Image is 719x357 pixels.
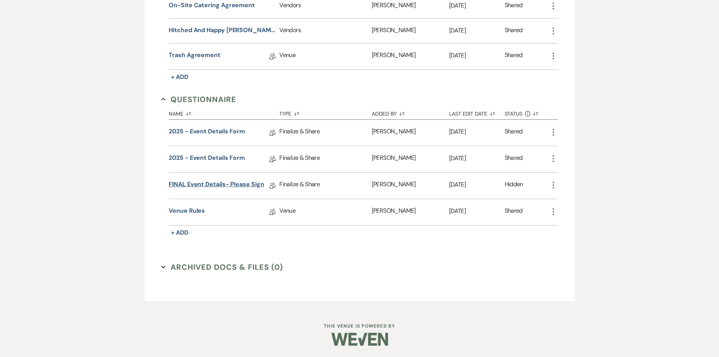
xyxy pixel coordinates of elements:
[279,173,371,199] div: Finalize & Share
[505,105,549,119] button: Status
[372,199,449,225] div: [PERSON_NAME]
[505,51,523,62] div: Shared
[169,51,220,62] a: Trash Agreement
[279,105,371,119] button: Type
[449,1,505,11] p: [DATE]
[331,326,388,352] img: Weven Logo
[449,153,505,163] p: [DATE]
[169,206,205,218] a: Venue Rules
[449,26,505,36] p: [DATE]
[372,120,449,146] div: [PERSON_NAME]
[169,72,191,82] button: + Add
[169,227,191,238] button: + Add
[279,120,371,146] div: Finalize & Share
[279,199,371,225] div: Venue
[169,153,245,165] a: 2025 - Event Details Form
[372,19,449,43] div: [PERSON_NAME]
[279,19,371,43] div: Vendors
[449,206,505,216] p: [DATE]
[169,180,264,192] a: FINAL Event Details- please sign
[171,229,188,236] span: + Add
[372,105,449,119] button: Added By
[279,146,371,172] div: Finalize & Share
[161,94,236,105] button: Questionnaire
[449,180,505,190] p: [DATE]
[505,111,523,116] span: Status
[169,127,245,139] a: 2025 - Event Details Form
[505,1,523,11] div: Shared
[169,1,255,10] button: On-Site Catering Agreement
[161,261,283,273] button: Archived Docs & Files (0)
[372,43,449,70] div: [PERSON_NAME]
[505,153,523,165] div: Shared
[372,173,449,199] div: [PERSON_NAME]
[169,26,276,35] button: Hitched and Happy [PERSON_NAME] Company
[505,127,523,139] div: Shared
[449,127,505,137] p: [DATE]
[505,26,523,36] div: Shared
[505,180,523,192] div: Hidden
[171,73,188,81] span: + Add
[505,206,523,218] div: Shared
[449,51,505,60] p: [DATE]
[449,105,505,119] button: Last Edit Date
[169,105,279,119] button: Name
[372,146,449,172] div: [PERSON_NAME]
[279,43,371,70] div: Venue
